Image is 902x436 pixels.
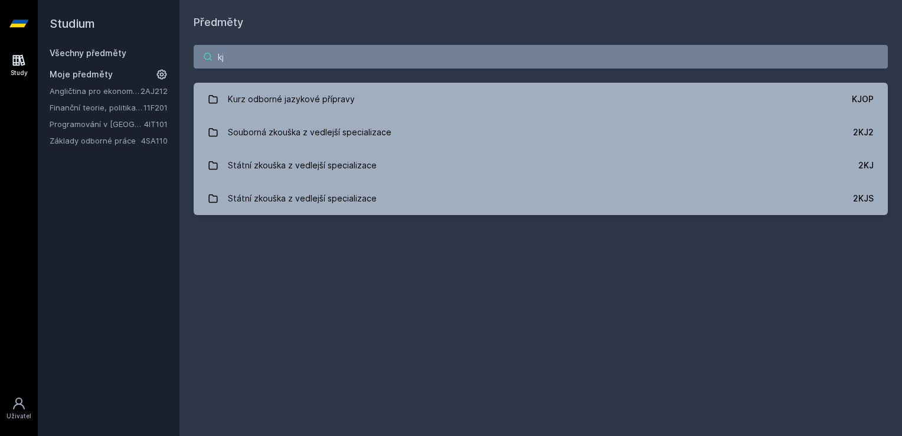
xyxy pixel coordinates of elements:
h1: Předměty [194,14,888,31]
div: KJOP [852,93,874,105]
div: Uživatel [6,412,31,421]
div: Study [11,69,28,77]
input: Název nebo ident předmětu… [194,45,888,69]
a: Základy odborné práce [50,135,141,147]
a: Všechny předměty [50,48,126,58]
a: Angličtina pro ekonomická studia 2 (B2/C1) [50,85,140,97]
div: Souborná zkouška z vedlejší specializace [228,121,391,144]
div: Státní zkouška z vedlejší specializace [228,154,377,177]
a: 4SA110 [141,136,168,145]
div: 2KJ2 [853,126,874,138]
a: Finanční teorie, politika a instituce [50,102,143,113]
a: Státní zkouška z vedlejší specializace 2KJS [194,182,888,215]
a: Programování v [GEOGRAPHIC_DATA] [50,118,144,130]
a: Study [2,47,35,83]
a: Uživatel [2,391,35,427]
div: Kurz odborné jazykové přípravy [228,87,355,111]
a: 2AJ212 [140,86,168,96]
a: Souborná zkouška z vedlejší specializace 2KJ2 [194,116,888,149]
div: Státní zkouška z vedlejší specializace [228,187,377,210]
a: Státní zkouška z vedlejší specializace 2KJ [194,149,888,182]
div: 2KJS [853,193,874,204]
a: 4IT101 [144,119,168,129]
span: Moje předměty [50,69,113,80]
a: 11F201 [143,103,168,112]
a: Kurz odborné jazykové přípravy KJOP [194,83,888,116]
div: 2KJ [858,160,874,171]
